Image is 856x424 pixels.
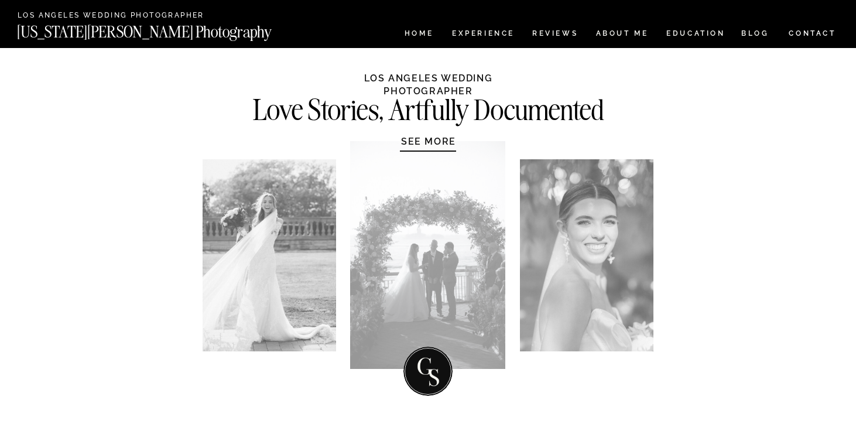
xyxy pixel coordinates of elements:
[665,30,727,40] a: EDUCATION
[452,30,513,40] a: Experience
[595,30,649,40] a: ABOUT ME
[788,27,837,40] a: CONTACT
[402,30,436,40] a: HOME
[373,135,484,147] a: SEE MORE
[319,72,538,95] h1: LOS ANGELES WEDDING PHOTOGRAPHER
[17,24,311,34] a: [US_STATE][PERSON_NAME] Photography
[18,12,247,20] a: Los Angeles Wedding Photographer
[741,30,769,40] a: BLOG
[532,30,576,40] a: REVIEWS
[227,97,629,119] h2: Love Stories, Artfully Documented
